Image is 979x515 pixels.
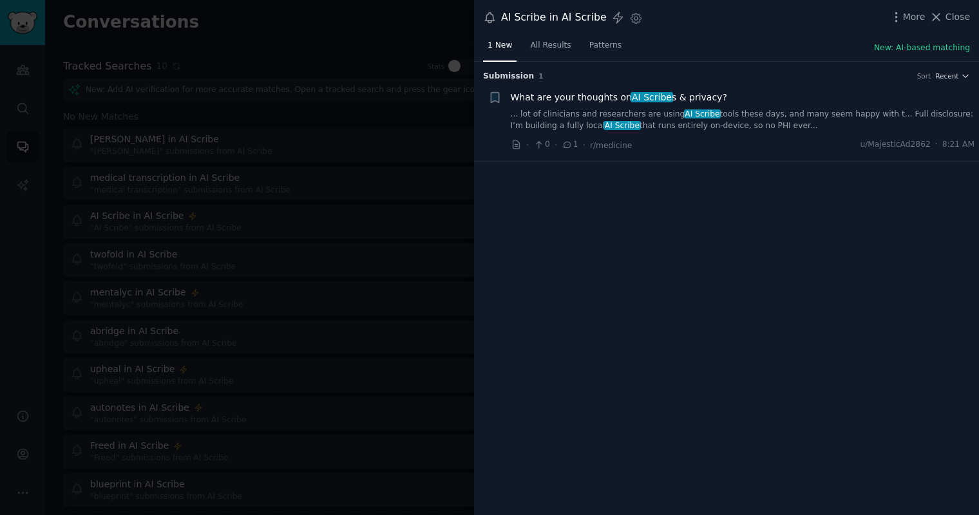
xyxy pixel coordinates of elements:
span: Recent [935,71,958,80]
span: r/medicine [590,141,632,150]
span: AI Scribe [631,92,672,102]
span: More [903,10,926,24]
span: 1 New [488,40,512,51]
span: Patterns [589,40,622,51]
span: · [526,138,529,152]
div: Sort [917,71,931,80]
button: Recent [935,71,970,80]
span: 0 [533,139,549,151]
span: 8:21 AM [942,139,974,151]
span: AI Scribe [604,121,641,130]
a: What are your thoughts onAI Scribes & privacy? [511,91,727,104]
span: · [935,139,938,151]
span: 1 [538,72,543,80]
span: · [583,138,585,152]
span: 1 [562,139,578,151]
span: Close [946,10,970,24]
button: More [889,10,926,24]
span: All Results [530,40,571,51]
span: u/MajesticAd2862 [860,139,930,151]
div: AI Scribe in AI Scribe [501,10,607,26]
a: 1 New [483,35,517,62]
a: ... lot of clinicians and researchers are usingAI Scribetools these days, and many seem happy wit... [511,109,975,131]
span: · [555,138,557,152]
span: Submission [483,71,534,82]
a: Patterns [585,35,626,62]
button: Close [929,10,970,24]
a: All Results [526,35,575,62]
span: What are your thoughts on s & privacy? [511,91,727,104]
span: AI Scribe [684,109,721,118]
button: New: AI-based matching [874,42,970,54]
